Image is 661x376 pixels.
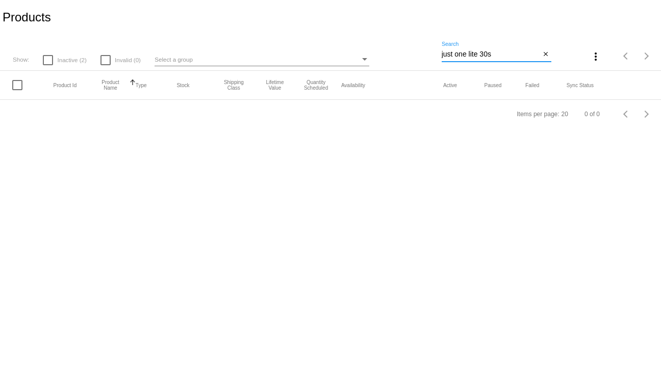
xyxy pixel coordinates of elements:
[94,79,126,91] button: Change sorting for ProductName
[57,54,86,66] span: Inactive (2)
[542,50,549,59] mat-icon: close
[616,104,637,124] button: Previous page
[115,54,141,66] span: Invalid (0)
[136,82,147,88] button: Change sorting for ProductType
[562,111,568,118] div: 20
[13,56,29,63] span: Show:
[54,82,77,88] button: Change sorting for ExternalId
[176,82,189,88] button: Change sorting for StockLevel
[300,79,332,91] button: Change sorting for QuantityScheduled
[484,82,501,88] button: Change sorting for TotalQuantityScheduledPaused
[259,79,291,91] button: Change sorting for LifetimeValue
[443,82,457,88] button: Change sorting for TotalQuantityScheduledActive
[218,79,250,91] button: Change sorting for ShippingClass
[525,82,539,88] button: Change sorting for TotalQuantityFailed
[541,49,551,60] button: Clear
[590,50,602,63] mat-icon: more_vert
[155,56,193,63] span: Select a group
[637,46,657,66] button: Next page
[567,82,594,88] button: Change sorting for ValidationErrorCode
[442,50,541,59] input: Search
[341,83,443,88] mat-header-cell: Availability
[3,10,51,24] h2: Products
[517,111,559,118] div: Items per page:
[584,111,600,118] div: 0 of 0
[637,104,657,124] button: Next page
[616,46,637,66] button: Previous page
[155,53,369,66] mat-select: Select a group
